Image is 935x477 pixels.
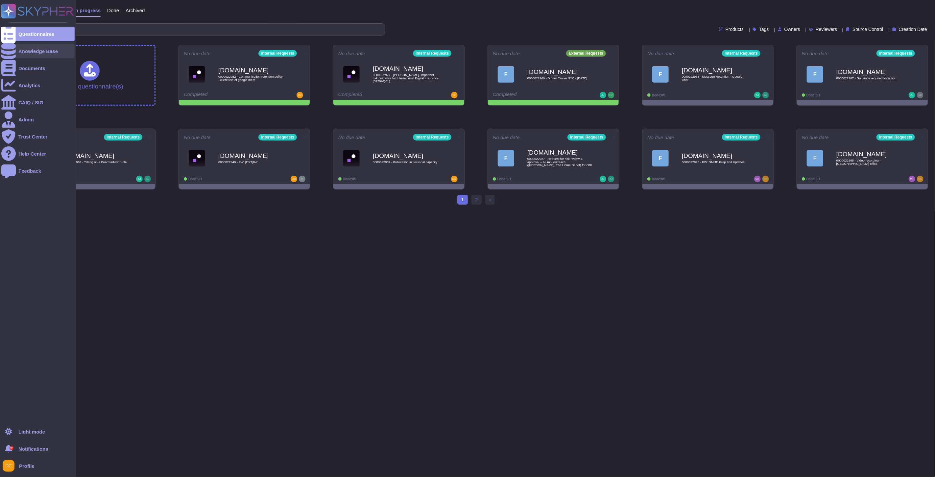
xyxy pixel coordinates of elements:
[218,75,284,81] span: 0000022982 - Communication retention policy - client use of google meet
[1,44,75,58] a: Knowledge Base
[1,112,75,127] a: Admin
[759,27,769,32] span: Tags
[608,176,614,182] img: user
[413,134,451,140] div: Internal Requests
[471,195,482,205] a: 2
[682,161,748,164] span: 0000022920 - FW: GMHD Prep and Updates
[18,100,43,105] div: CAIQ / SIG
[527,69,593,75] b: [DOMAIN_NAME]
[682,153,748,159] b: [DOMAIN_NAME]
[816,27,837,32] span: Reviewers
[373,161,439,164] span: 0000022937 - Publication in personal capacity
[909,92,915,98] img: user
[899,27,927,32] span: Creation Date
[652,66,669,83] div: F
[682,75,748,81] span: 0000022968 - Message Retention - Google Chat
[527,149,593,156] b: [DOMAIN_NAME]
[218,153,284,159] b: [DOMAIN_NAME]
[218,161,284,164] span: 0000022940 - FW: [EXT]Re:
[1,459,19,473] button: user
[18,117,34,122] div: Admin
[652,150,669,166] div: F
[1,129,75,144] a: Trust Center
[184,92,264,98] div: Completed
[682,67,748,73] b: [DOMAIN_NAME]
[527,77,593,80] span: 0000022969 - Dinner Cruise NYC - [DATE]
[600,176,606,182] img: user
[258,134,297,140] div: Internal Requests
[722,134,760,140] div: Internal Requests
[806,93,820,97] span: Done: 0/1
[909,176,915,182] img: user
[343,66,360,83] img: Logo
[338,92,419,98] div: Completed
[3,460,14,472] img: user
[18,446,48,451] span: Notifications
[802,51,829,56] span: No due date
[807,150,823,166] div: F
[18,168,41,173] div: Feedback
[74,8,101,13] span: In progress
[26,24,385,35] input: Search by keywords
[373,73,439,83] span: 0000022977 - [PERSON_NAME], important risk guidance for International Digital Insurance (3920AQ01)
[762,176,769,182] img: user
[493,51,520,56] span: No due date
[18,32,54,37] div: Questionnaires
[56,61,123,89] div: Upload questionnaire(s)
[652,177,666,181] span: Done: 0/1
[19,464,35,468] span: Profile
[754,92,761,98] img: user
[451,176,458,182] img: user
[188,177,202,181] span: Done: 0/1
[373,153,439,159] b: [DOMAIN_NAME]
[806,177,820,181] span: Done: 0/1
[126,8,145,13] span: Archived
[343,150,360,166] img: Logo
[493,135,520,140] span: No due date
[498,150,514,166] div: F
[18,151,46,156] div: Help Center
[10,446,13,450] div: 9+
[18,49,58,54] div: Knowledge Base
[184,51,211,56] span: No due date
[1,61,75,75] a: Documents
[1,146,75,161] a: Help Center
[18,83,40,88] div: Analytics
[836,151,902,157] b: [DOMAIN_NAME]
[852,27,883,32] span: Source Control
[836,77,902,80] span: 0000022967 - Guidance required for action
[652,93,666,97] span: Done: 0/1
[64,153,130,159] b: [DOMAIN_NAME]
[917,92,923,98] img: user
[836,69,902,75] b: [DOMAIN_NAME]
[218,67,284,73] b: [DOMAIN_NAME]
[567,134,606,140] div: Internal Requests
[1,27,75,41] a: Questionnaires
[457,195,468,205] span: 1
[722,50,760,57] div: Internal Requests
[647,51,674,56] span: No due date
[64,161,130,164] span: 0000022962 - Taking on a Board advisor role
[608,92,614,98] img: user
[802,135,829,140] span: No due date
[18,134,47,139] div: Trust Center
[1,163,75,178] a: Feedback
[107,8,119,13] span: Done
[373,65,439,72] b: [DOMAIN_NAME]
[566,50,606,57] div: External Requests
[451,92,458,98] img: user
[836,159,902,165] span: 0000022865 - Video recording - [GEOGRAPHIC_DATA] office
[189,150,205,166] img: Logo
[18,429,45,434] div: Light mode
[184,135,211,140] span: No due date
[527,157,593,167] span: 0000022927 - Request for risk review & approval – Alumni outreach ([PERSON_NAME], The Home Depot)...
[136,176,143,182] img: user
[1,78,75,92] a: Analytics
[489,197,491,202] span: ›
[784,27,800,32] span: Owners
[498,66,514,83] div: F
[338,51,365,56] span: No due date
[258,50,297,57] div: Internal Requests
[343,177,357,181] span: Done: 0/1
[413,50,451,57] div: Internal Requests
